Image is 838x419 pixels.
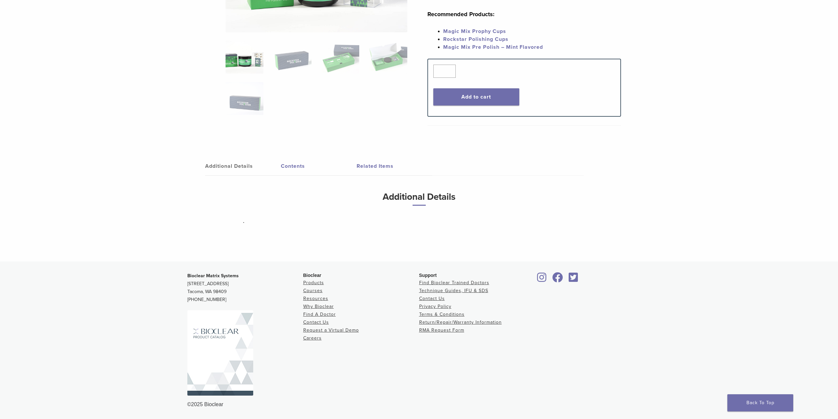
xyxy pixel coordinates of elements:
[321,41,359,74] img: Rockstar (RS) Polishing Kit - Image 3
[303,312,336,317] a: Find A Doctor
[187,272,303,304] p: [STREET_ADDRESS] Tacoma, WA 98409 [PHONE_NUMBER]
[727,394,793,411] a: Back To Top
[567,276,581,283] a: Bioclear
[187,273,239,279] strong: Bioclear Matrix Systems
[187,310,253,396] img: Bioclear
[303,335,322,341] a: Careers
[243,216,595,226] p: .
[205,157,281,175] a: Additional Details
[187,401,651,408] div: ©2025 Bioclear
[443,44,543,50] a: Magic Mix Pre Polish – Mint Flavored
[303,280,324,285] a: Products
[550,276,565,283] a: Bioclear
[419,319,502,325] a: Return/Repair/Warranty Information
[443,36,508,43] a: Rockstar Polishing Cups
[303,319,329,325] a: Contact Us
[243,189,595,211] h3: Additional Details
[419,304,451,309] a: Privacy Policy
[357,157,432,175] a: Related Items
[419,327,464,333] a: RMA Request Form
[281,157,357,175] a: Contents
[226,41,263,74] img: DSC_6582-copy-324x324.jpg
[419,312,465,317] a: Terms & Conditions
[226,82,263,115] img: Rockstar (RS) Polishing Kit - Image 5
[433,88,519,105] button: Add to cart
[419,280,489,285] a: Find Bioclear Trained Doctors
[273,41,311,74] img: Rockstar (RS) Polishing Kit - Image 2
[419,288,488,293] a: Technique Guides, IFU & SDS
[443,28,506,35] a: Magic Mix Prophy Cups
[303,304,334,309] a: Why Bioclear
[369,41,407,74] img: Rockstar (RS) Polishing Kit - Image 4
[419,296,445,301] a: Contact Us
[419,273,437,278] span: Support
[427,11,495,18] strong: Recommended Products:
[535,276,549,283] a: Bioclear
[303,273,321,278] span: Bioclear
[303,296,328,301] a: Resources
[303,288,323,293] a: Courses
[303,327,359,333] a: Request a Virtual Demo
